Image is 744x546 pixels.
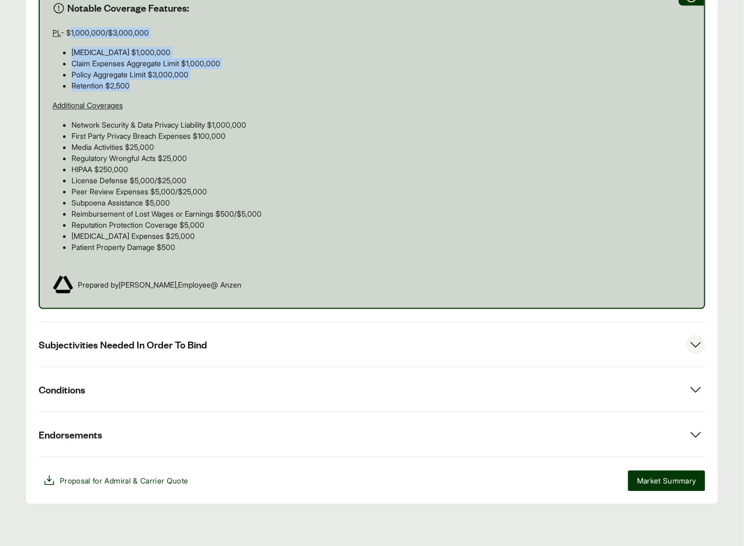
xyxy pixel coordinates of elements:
p: Claim Expenses Aggregate Limit $1,000,000 [71,58,692,69]
p: Network Security & Data Privacy Liability $1,000,000 [71,120,692,131]
p: HIPAA $250,000 [71,164,692,175]
p: Reputation Protection Coverage $5,000 [71,220,692,231]
span: Proposal for [60,476,189,487]
span: Prepared by [PERSON_NAME] , Employee @ Anzen [78,280,241,291]
span: & Carrier Quote [133,477,188,486]
button: Endorsements [39,413,705,457]
span: Subjectivities Needed In Order To Bind [39,338,207,352]
u: Additional Coverages [52,101,123,110]
span: Endorsements [39,428,102,442]
p: Regulatory Wrongful Acts $25,000 [71,153,692,164]
span: Notable Coverage Features: [67,2,189,15]
p: License Defense $5,000/$25,000 [71,175,692,186]
span: Admiral [105,477,131,486]
button: Conditions [39,368,705,412]
p: First Party Privacy Breach Expenses $100,000 [71,131,692,142]
u: PL [52,29,61,38]
span: Conditions [39,383,85,397]
span: Market Summary [637,476,696,487]
p: Policy Aggregate Limit $3,000,000 [71,69,692,80]
p: Reimbursement of Lost Wages or Earnings $500/$5,000 [71,209,692,220]
p: Media Activities $25,000 [71,142,692,153]
p: - $1,000,000/$3,000,000 [52,28,692,39]
p: Subpoena Assistance $5,000 [71,198,692,209]
p: Retention $2,500 [71,80,692,92]
button: Subjectivities Needed In Order To Bind [39,323,705,367]
p: [MEDICAL_DATA] $1,000,000 [71,47,692,58]
p: Patient Property Damage $500 [71,242,692,253]
p: Peer Review Expenses $5,000/$25,000 [71,186,692,198]
p: [MEDICAL_DATA] Expenses $25,000 [71,231,692,242]
button: Proposal for Admiral & Carrier Quote [39,470,193,491]
button: Market Summary [628,471,705,491]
